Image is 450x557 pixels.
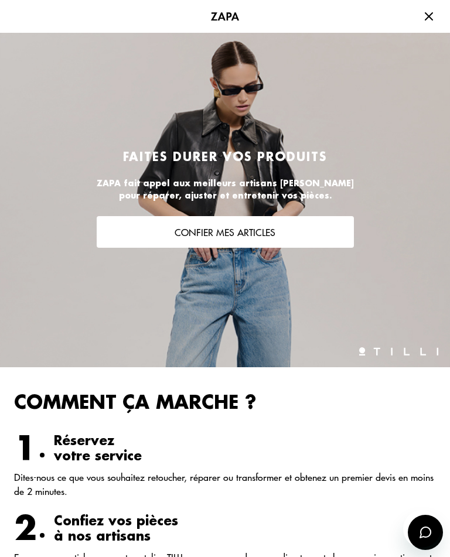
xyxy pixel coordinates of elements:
[54,450,142,463] span: votre service
[14,432,37,466] p: 1
[14,512,37,546] p: 2
[97,216,354,248] button: Confier mes articles
[54,515,178,528] span: Confiez vos pièces
[123,152,327,163] h1: Faites durer vos produits
[359,347,438,356] img: Logo Tilli
[14,393,436,414] h2: Comment ça marche ?
[54,530,151,543] span: à nos artisans
[97,177,354,202] p: ZAPA fait appel aux meilleurs artisans [PERSON_NAME] pour réparer, ajuster et entretenir vos pièces.
[54,435,114,447] span: Réservez
[211,12,239,20] img: Logo Zapa by Tilli
[403,510,441,548] iframe: Bouton de lancement de la fenêtre de messagerie
[14,470,436,498] p: Dites-nous ce que vous souhaitez retoucher, réparer ou transformer et obtenez un premier devis en...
